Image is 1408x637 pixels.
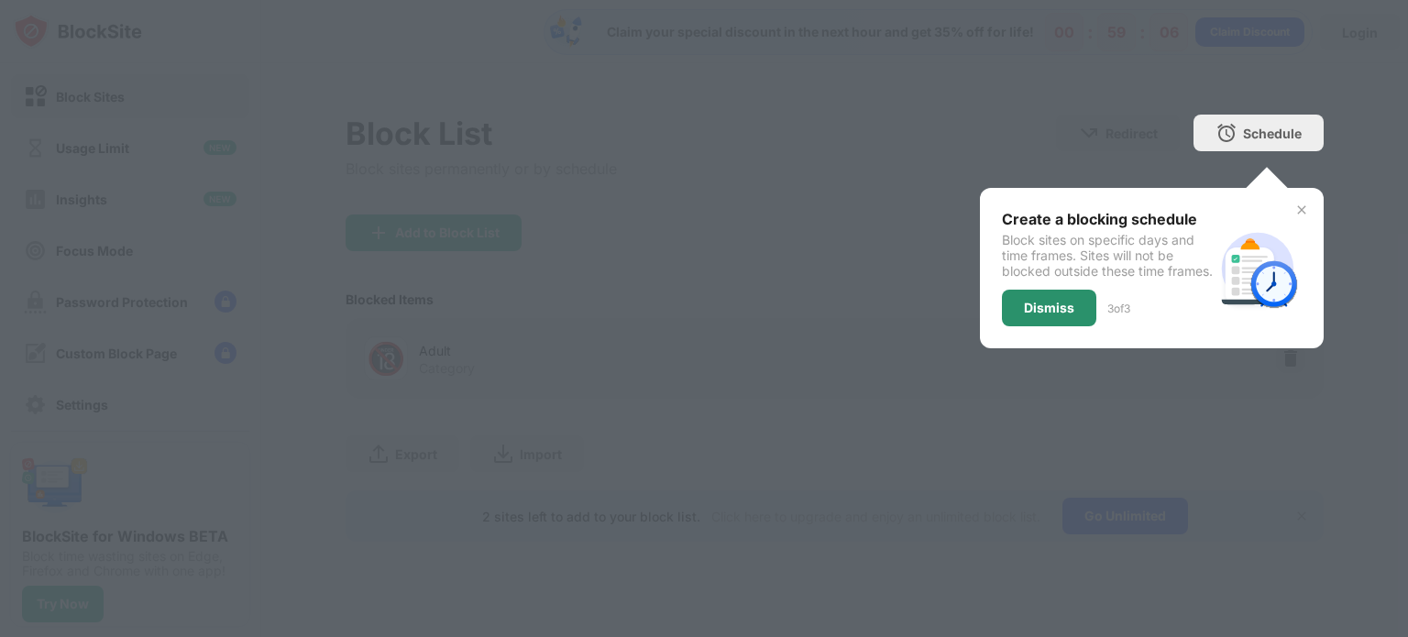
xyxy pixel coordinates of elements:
div: 3 of 3 [1107,302,1130,315]
div: Dismiss [1024,301,1074,315]
img: schedule.svg [1214,225,1302,313]
img: x-button.svg [1294,203,1309,217]
div: Create a blocking schedule [1002,210,1214,228]
div: Schedule [1243,126,1302,141]
div: Block sites on specific days and time frames. Sites will not be blocked outside these time frames. [1002,232,1214,279]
